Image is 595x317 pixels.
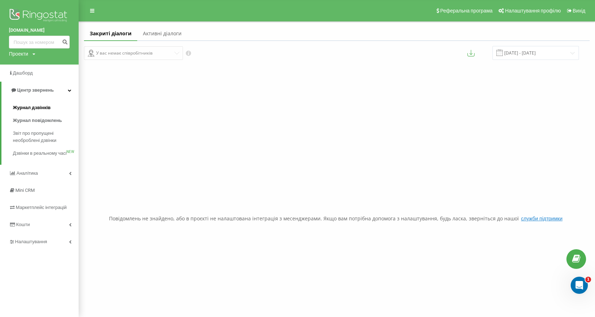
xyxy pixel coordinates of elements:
span: Журнал повідомлень [13,117,62,124]
a: [DOMAIN_NAME] [9,27,70,34]
a: Центр звернень [1,82,79,99]
span: Журнал дзвінків [13,104,51,111]
span: Маркетплейс інтеграцій [16,205,67,210]
a: Звіт про пропущені необроблені дзвінки [13,127,79,147]
a: Журнал дзвінків [13,101,79,114]
button: Експортувати повідомлення [467,50,475,57]
a: Дзвінки в реальному часіNEW [13,147,79,160]
span: Mini CRM [15,188,35,193]
span: 1 [585,277,591,282]
span: Реферальна програма [440,8,493,14]
span: Дзвінки в реальному часі [13,150,66,157]
span: Кошти [16,222,30,227]
a: Журнал повідомлень [13,114,79,127]
span: Центр звернень [17,87,54,93]
img: Ringostat logo [9,7,70,25]
span: Налаштування профілю [505,8,561,14]
span: Дашборд [13,70,33,76]
input: Пошук за номером [9,36,70,48]
span: Налаштування [15,239,47,244]
span: Вихід [573,8,585,14]
span: Аналiтика [16,170,38,176]
a: Активні діалоги [137,27,187,41]
button: служби підтримки [519,215,565,222]
div: Проекти [9,50,28,57]
span: Звіт про пропущені необроблені дзвінки [13,130,75,144]
a: Закриті діалоги [84,27,137,41]
iframe: Intercom live chat [571,277,588,294]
